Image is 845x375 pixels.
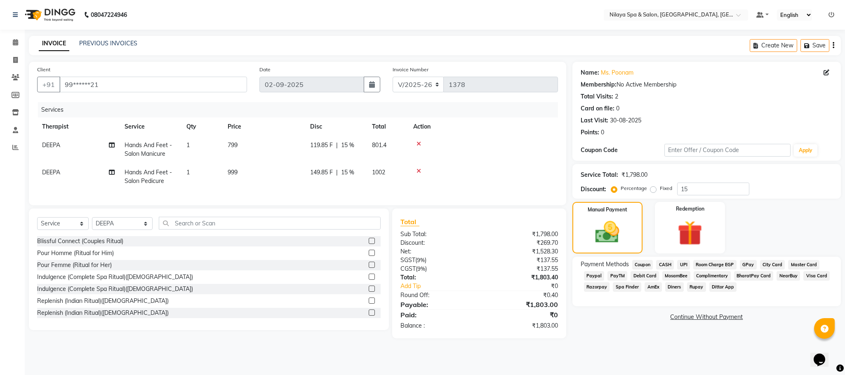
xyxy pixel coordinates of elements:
label: Redemption [676,205,704,213]
span: Rupay [687,282,706,292]
div: Pour Homme (Ritual for Him) [37,249,114,258]
th: Service [120,117,181,136]
input: Search by Name/Mobile/Email/Code [59,77,247,92]
div: ₹1,528.30 [479,247,564,256]
span: DEEPA [42,141,60,149]
div: 30-08-2025 [610,116,641,125]
span: Spa Finder [613,282,641,292]
div: ₹1,798.00 [479,230,564,239]
span: Coupon [632,260,653,270]
span: 1002 [372,169,385,176]
div: ₹1,798.00 [621,171,647,179]
span: Hands And Feet - Salon Pedicure [125,169,172,185]
span: 15 % [341,168,354,177]
div: Name: [581,68,599,77]
div: Membership: [581,80,617,89]
div: 0 [601,128,604,137]
th: Price [223,117,305,136]
span: Room Charge EGP [693,260,737,270]
a: PREVIOUS INVOICES [79,40,137,47]
label: Fixed [660,185,672,192]
button: Create New [750,39,797,52]
label: Invoice Number [393,66,428,73]
div: ( ) [394,265,479,273]
img: _cash.svg [588,218,627,246]
div: ₹1,803.00 [479,321,564,330]
div: Card on file: [581,104,614,113]
button: Apply [794,144,817,157]
input: Enter Offer / Coupon Code [664,144,791,157]
b: 08047224946 [91,3,127,26]
div: Indulgence (Complete Spa Ritual)([DEMOGRAPHIC_DATA]) [37,273,193,281]
div: Paid: [394,310,479,320]
iframe: chat widget [810,342,837,367]
div: Total Visits: [581,92,613,101]
div: Sub Total: [394,230,479,239]
span: NearBuy [777,271,800,281]
div: ₹0.40 [479,291,564,300]
div: Indulgence (Complete Spa Ritual)([DEMOGRAPHIC_DATA]) [37,285,193,293]
span: 999 [228,169,238,176]
div: ₹1,803.00 [479,300,564,309]
label: Manual Payment [588,206,627,213]
span: Paypal [584,271,605,281]
div: Balance : [394,321,479,330]
div: ₹0 [493,282,564,291]
button: +91 [37,77,60,92]
span: SGST [400,256,415,264]
div: Replenish (Indian Ritual)([DEMOGRAPHIC_DATA]) [37,297,169,305]
span: PayTM [607,271,627,281]
span: Debit Card [631,271,659,281]
div: 2 [615,92,618,101]
span: DEEPA [42,169,60,176]
div: Points: [581,128,599,137]
div: Service Total: [581,171,618,179]
input: Search or Scan [159,217,381,230]
button: Save [800,39,829,52]
span: Complimentary [694,271,731,281]
div: ₹0 [479,310,564,320]
th: Action [408,117,558,136]
span: Dittor App [709,282,737,292]
div: No Active Membership [581,80,833,89]
span: | [336,141,338,150]
label: Date [259,66,271,73]
span: 799 [228,141,238,149]
th: Qty [181,117,223,136]
a: Add Tip [394,282,493,291]
span: MosamBee [662,271,690,281]
span: Master Card [788,260,819,270]
img: logo [21,3,78,26]
span: Total [400,218,419,226]
div: Coupon Code [581,146,665,155]
div: ₹137.55 [479,265,564,273]
th: Disc [305,117,367,136]
span: CASH [656,260,674,270]
div: Discount: [581,185,606,194]
span: 149.85 F [310,168,333,177]
div: ₹137.55 [479,256,564,265]
div: ₹269.70 [479,239,564,247]
span: 801.4 [372,141,386,149]
label: Percentage [621,185,647,192]
span: CGST [400,265,416,272]
span: Hands And Feet - Salon Manicure [125,141,172,157]
div: Blissful Connect (Couples Ritual) [37,237,123,246]
div: Discount: [394,239,479,247]
span: 15 % [341,141,354,150]
div: Payable: [394,300,479,309]
span: 9% [417,265,425,272]
th: Total [367,117,408,136]
span: GPay [740,260,757,270]
span: 119.85 F [310,141,333,150]
span: | [336,168,338,177]
div: Replenish (Indian Ritual)([DEMOGRAPHIC_DATA]) [37,309,169,317]
span: BharatPay Card [734,271,774,281]
img: _gift.svg [670,218,710,248]
a: Continue Without Payment [574,313,839,321]
div: Last Visit: [581,116,608,125]
span: City Card [760,260,785,270]
span: Razorpay [584,282,610,292]
div: Services [38,102,564,117]
span: Payment Methods [581,260,629,269]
